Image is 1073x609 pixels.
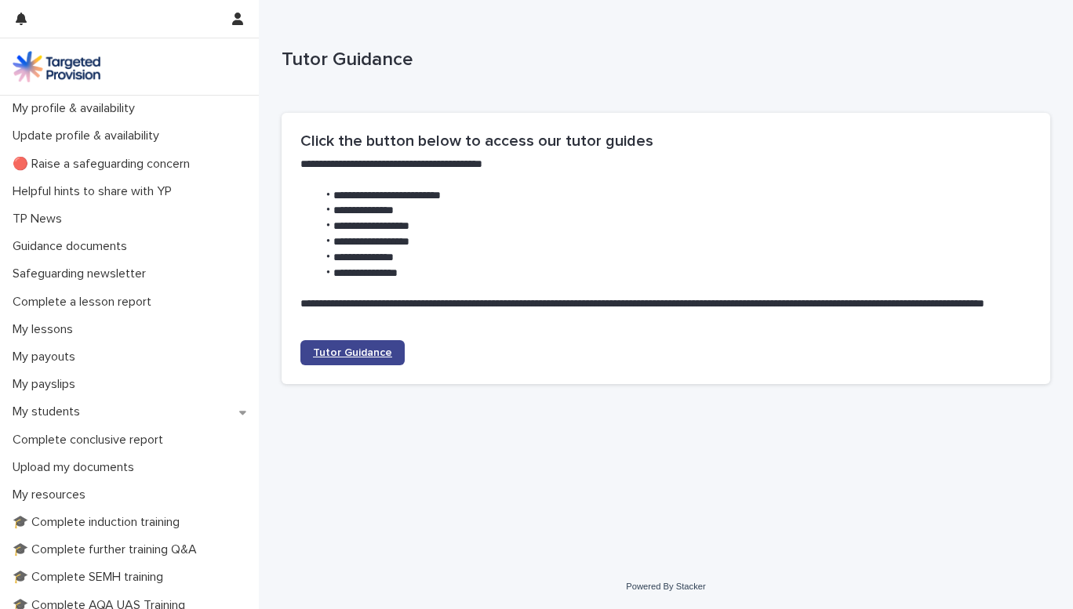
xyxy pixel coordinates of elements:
[6,542,209,557] p: 🎓 Complete further training Q&A
[6,515,192,530] p: 🎓 Complete induction training
[6,239,140,254] p: Guidance documents
[300,340,405,365] a: Tutor Guidance
[6,404,93,419] p: My students
[313,347,392,358] span: Tutor Guidance
[6,433,176,448] p: Complete conclusive report
[300,132,1031,150] h2: Click the button below to access our tutor guides
[6,488,98,502] p: My resources
[13,51,100,82] img: M5nRWzHhSzIhMunXDL62
[6,212,75,227] p: TP News
[6,350,88,364] p: My payouts
[6,460,147,475] p: Upload my documents
[6,266,158,281] p: Safeguarding newsletter
[6,129,172,143] p: Update profile & availability
[6,157,202,172] p: 🔴 Raise a safeguarding concern
[6,322,85,337] p: My lessons
[626,582,705,591] a: Powered By Stacker
[6,184,184,199] p: Helpful hints to share with YP
[6,295,164,310] p: Complete a lesson report
[6,101,147,116] p: My profile & availability
[282,49,1044,71] p: Tutor Guidance
[6,377,88,392] p: My payslips
[6,570,176,585] p: 🎓 Complete SEMH training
